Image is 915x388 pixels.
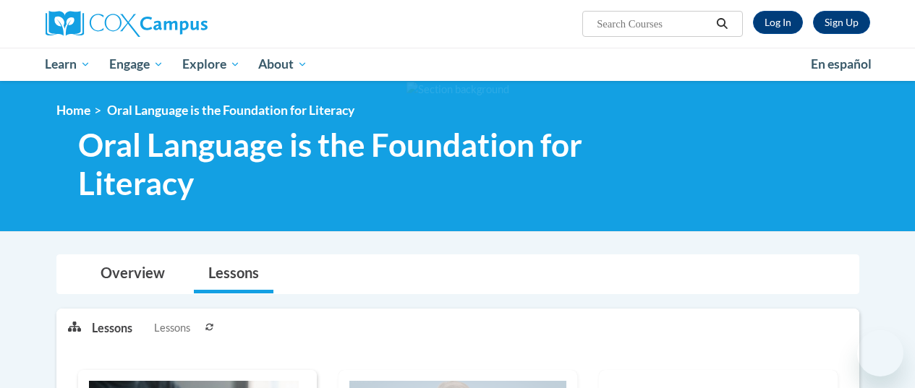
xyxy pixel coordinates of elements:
[857,330,903,376] iframe: Button to launch messaging window
[56,103,90,118] a: Home
[107,103,354,118] span: Oral Language is the Foundation for Literacy
[258,56,307,73] span: About
[45,56,90,73] span: Learn
[813,11,870,34] a: Register
[46,11,208,37] img: Cox Campus
[46,11,306,37] a: Cox Campus
[86,255,179,293] a: Overview
[811,56,872,72] span: En español
[92,320,132,336] p: Lessons
[407,82,509,98] img: Section background
[182,56,240,73] span: Explore
[753,11,803,34] a: Log In
[194,255,273,293] a: Lessons
[711,15,733,33] button: Search
[595,15,711,33] input: Search Courses
[36,48,101,81] a: Learn
[249,48,317,81] a: About
[801,49,881,79] a: En español
[109,56,163,73] span: Engage
[173,48,250,81] a: Explore
[154,320,190,336] span: Lessons
[100,48,173,81] a: Engage
[35,48,881,81] div: Main menu
[78,126,675,202] span: Oral Language is the Foundation for Literacy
